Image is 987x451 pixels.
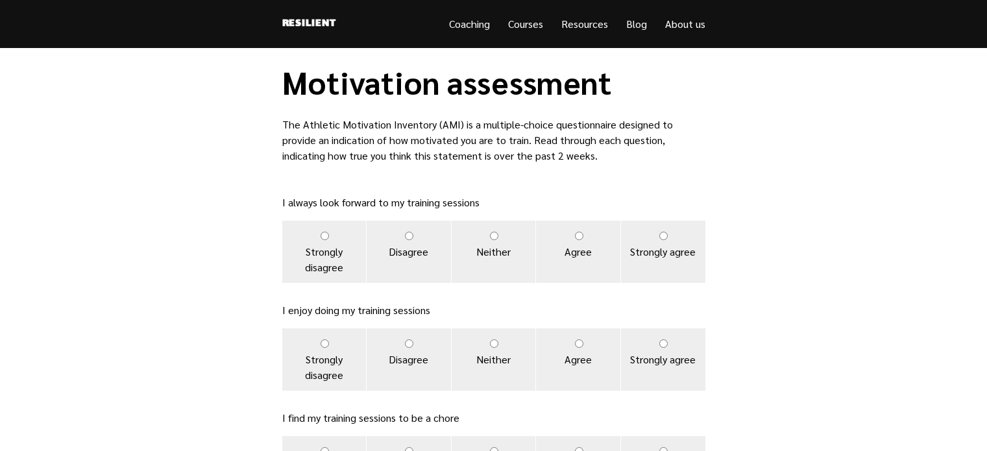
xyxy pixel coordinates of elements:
input: Agree [575,339,583,348]
label: Agree [536,328,620,391]
input: Neither [490,232,498,240]
input: Strongly agree [659,339,668,348]
a: Courses [508,17,543,30]
h1: Motivation assessment [282,64,705,101]
label: Strongly disagree [282,221,367,283]
label: Neither [452,328,536,391]
a: Resilient [282,16,336,32]
label: Disagree [367,221,451,283]
a: Blog [626,17,647,30]
input: Strongly agree [659,232,668,240]
label: Strongly agree [621,221,705,283]
a: Coaching [449,17,490,30]
input: Disagree [405,232,413,240]
p: The Athletic Motivation Inventory (AMI) is a multiple-choice questionnaire designed to provide an... [282,117,705,164]
label: Disagree [367,328,451,391]
p: I enjoy doing my training sessions [282,302,705,318]
input: Neither [490,339,498,348]
label: Strongly disagree [282,328,367,391]
a: About us [665,17,705,30]
label: Neither [452,221,536,283]
input: Agree [575,232,583,240]
input: Disagree [405,339,413,348]
p: I always look forward to my training sessions [282,195,705,210]
input: Strongly disagree [321,232,329,240]
p: I find my training sessions to be a chore [282,410,705,426]
a: Resources [561,17,608,30]
input: Strongly disagree [321,339,329,348]
label: Strongly agree [621,328,705,391]
label: Agree [536,221,620,283]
